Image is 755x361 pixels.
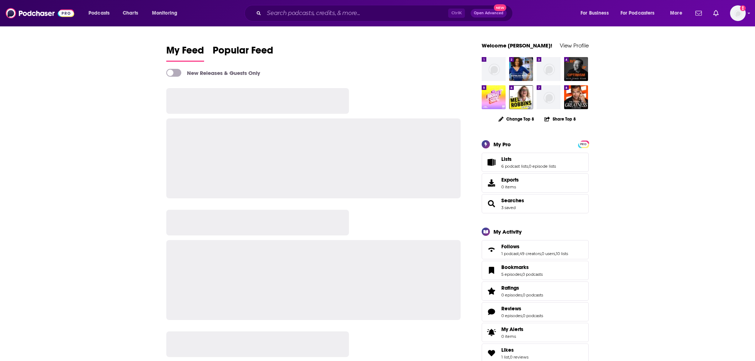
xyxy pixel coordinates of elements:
span: My Alerts [484,327,498,337]
a: Ratings [501,285,543,291]
a: 0 episodes [501,313,522,318]
button: open menu [83,7,119,19]
div: My Activity [493,228,522,235]
span: Podcasts [88,8,110,18]
a: Reviews [501,305,543,312]
a: 0 episode lists [529,164,556,169]
a: Likes [501,347,528,353]
button: Share Top 8 [544,112,576,126]
span: My Alerts [501,326,523,332]
a: 0 reviews [510,355,528,360]
span: , [555,251,556,256]
img: missing-image.png [537,57,561,81]
a: My Alerts [482,323,589,342]
a: PRO [579,141,588,146]
span: Popular Feed [213,44,273,61]
a: 1 podcast [501,251,519,256]
span: Searches [482,194,589,213]
span: 0 items [501,334,523,339]
svg: Add a profile image [740,5,746,11]
span: Reviews [482,302,589,321]
span: Bookmarks [501,264,529,270]
img: The School of Greatness [564,85,588,109]
a: Exports [482,173,589,193]
img: Podchaser - Follow, Share and Rate Podcasts [6,6,74,20]
span: Lists [482,153,589,172]
span: Monitoring [152,8,177,18]
a: Searches [484,199,498,209]
a: Bookmarks [484,265,498,275]
a: 0 episodes [501,293,522,298]
a: Charts [118,7,142,19]
input: Search podcasts, credits, & more... [264,7,448,19]
a: Follows [501,243,568,250]
a: The Mel Robbins Podcast [509,85,533,109]
a: Popular Feed [213,44,273,62]
span: For Business [581,8,609,18]
a: Reviews [484,307,498,317]
img: A Bit of Optimism [564,57,588,81]
span: Follows [501,243,520,250]
div: My Pro [493,141,511,148]
span: 0 items [501,184,519,189]
a: My Feed [166,44,204,62]
a: 0 podcasts [523,313,543,318]
a: Likes [484,348,498,358]
span: , [528,164,529,169]
span: Charts [123,8,138,18]
span: Exports [484,178,498,188]
span: Follows [482,240,589,259]
span: Ctrl K [448,9,465,18]
a: 5 episodes [501,272,522,277]
span: PRO [579,142,588,147]
a: Show notifications dropdown [693,7,705,19]
a: Lists [484,157,498,167]
button: open menu [616,7,665,19]
a: Bookmarks [501,264,543,270]
img: The Gutbliss Podcast [509,57,533,81]
span: , [509,355,510,360]
span: My Feed [166,44,204,61]
span: Reviews [501,305,521,312]
a: 0 users [542,251,555,256]
span: More [670,8,682,18]
a: 0 podcasts [523,293,543,298]
a: Ratings [484,286,498,296]
span: Ratings [501,285,519,291]
img: User Profile [730,5,746,21]
span: Lists [501,156,512,162]
a: 3 saved [501,205,516,210]
a: 49 creators [520,251,541,256]
button: Change Top 8 [494,115,538,123]
a: Show notifications dropdown [710,7,721,19]
a: 1 list [501,355,509,360]
img: The Bright Side [482,85,506,109]
button: open menu [665,7,691,19]
button: open menu [576,7,618,19]
a: Follows [484,245,498,255]
a: Welcome [PERSON_NAME]! [482,42,552,49]
span: New [494,4,507,11]
span: Likes [501,347,514,353]
a: 10 lists [556,251,568,256]
span: Searches [501,197,524,204]
button: Show profile menu [730,5,746,21]
a: 6 podcast lists [501,164,528,169]
img: missing-image.png [482,57,506,81]
span: Bookmarks [482,261,589,280]
span: Logged in as hmill [730,5,746,21]
span: For Podcasters [620,8,655,18]
span: Ratings [482,281,589,301]
div: Search podcasts, credits, & more... [251,5,520,21]
a: Lists [501,156,556,162]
